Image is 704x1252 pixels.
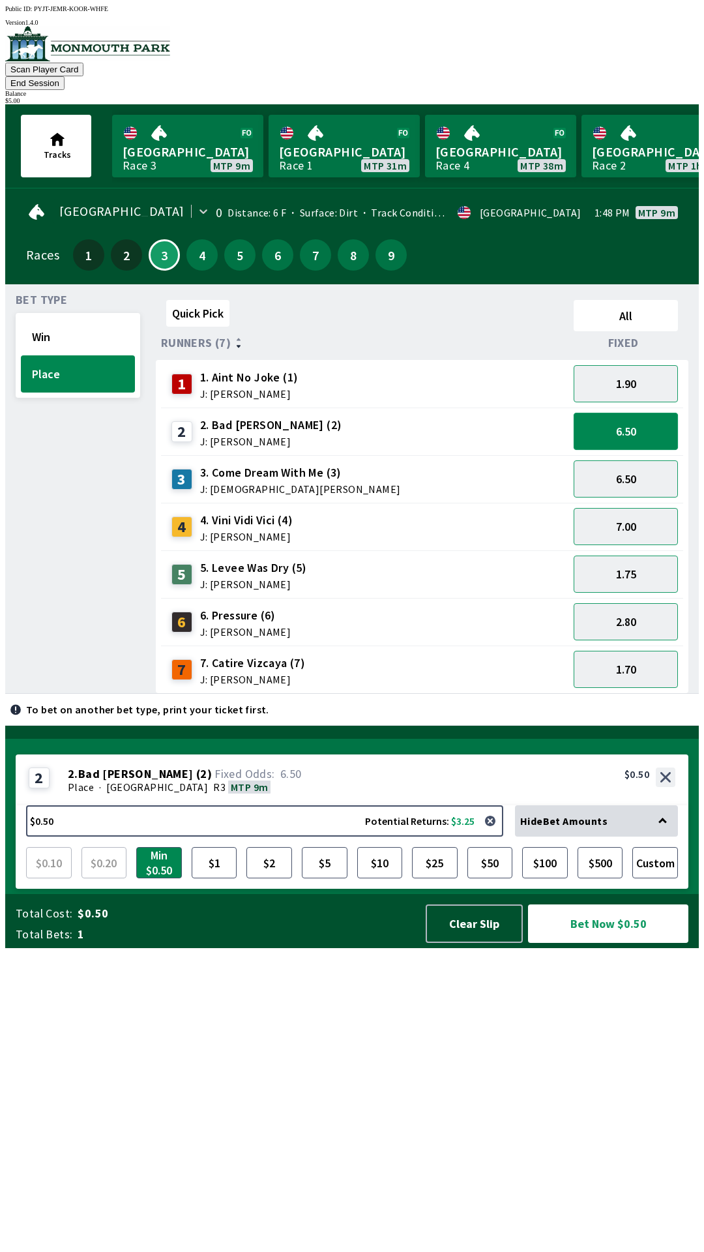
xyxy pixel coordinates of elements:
[139,850,179,875] span: Min $0.50
[76,250,101,260] span: 1
[5,19,699,26] div: Version 1.4.0
[16,927,72,942] span: Total Bets:
[300,239,331,271] button: 7
[200,512,293,529] span: 4. Vini Vidi Vici (4)
[435,143,566,160] span: [GEOGRAPHIC_DATA]
[171,659,192,680] div: 7
[171,516,192,537] div: 4
[200,484,401,494] span: J: [DEMOGRAPHIC_DATA][PERSON_NAME]
[73,239,104,271] button: 1
[44,149,71,160] span: Tracks
[196,768,212,781] span: ( 2 )
[171,421,192,442] div: 2
[114,250,139,260] span: 2
[632,847,678,878] button: Custom
[200,627,291,637] span: J: [PERSON_NAME]
[636,850,675,875] span: Custom
[471,850,510,875] span: $50
[171,564,192,585] div: 5
[250,850,289,875] span: $2
[26,704,269,715] p: To bet on another bet type, print your ticket first.
[26,250,59,260] div: Races
[286,206,358,219] span: Surface: Dirt
[616,519,636,534] span: 7.00
[574,651,678,688] button: 1.70
[190,250,214,260] span: 4
[480,207,581,218] div: [GEOGRAPHIC_DATA]
[16,906,72,921] span: Total Cost:
[525,850,565,875] span: $100
[123,143,253,160] span: [GEOGRAPHIC_DATA]
[616,662,636,677] span: 1.70
[574,460,678,498] button: 6.50
[303,250,328,260] span: 7
[161,338,231,348] span: Runners (7)
[29,768,50,788] div: 2
[195,850,234,875] span: $1
[341,250,366,260] span: 8
[246,847,292,878] button: $2
[279,143,409,160] span: [GEOGRAPHIC_DATA]
[99,781,101,794] span: ·
[153,252,175,258] span: 3
[262,239,293,271] button: 6
[360,850,400,875] span: $10
[338,239,369,271] button: 8
[186,239,218,271] button: 4
[574,300,678,331] button: All
[5,97,699,104] div: $ 5.00
[136,847,182,878] button: Min $0.50
[616,471,636,486] span: 6.50
[34,5,108,12] span: PYJT-JEMR-KOOR-WHFE
[522,847,568,878] button: $100
[302,847,347,878] button: $5
[213,781,226,794] span: R3
[68,781,94,794] span: Place
[592,160,626,171] div: Race 2
[5,26,170,61] img: venue logo
[32,366,124,381] span: Place
[638,207,675,218] span: MTP 9m
[112,115,263,177] a: [GEOGRAPHIC_DATA]Race 3MTP 9m
[574,603,678,640] button: 2.80
[426,904,523,943] button: Clear Slip
[200,674,305,685] span: J: [PERSON_NAME]
[227,250,252,260] span: 5
[358,206,473,219] span: Track Condition: Firm
[574,508,678,545] button: 7.00
[539,916,677,932] span: Bet Now $0.50
[412,847,458,878] button: $25
[200,559,307,576] span: 5. Levee Was Dry (5)
[616,614,636,629] span: 2.80
[200,389,299,399] span: J: [PERSON_NAME]
[200,417,342,434] span: 2. Bad [PERSON_NAME] (2)
[364,160,407,171] span: MTP 31m
[437,916,511,931] span: Clear Slip
[216,207,222,218] div: 0
[161,336,568,350] div: Runners (7)
[200,436,342,447] span: J: [PERSON_NAME]
[224,239,256,271] button: 5
[269,115,420,177] a: [GEOGRAPHIC_DATA]Race 1MTP 31m
[5,5,699,12] div: Public ID:
[568,336,683,350] div: Fixed
[21,355,135,393] button: Place
[78,768,194,781] span: Bad [PERSON_NAME]
[200,607,291,624] span: 6. Pressure (6)
[528,904,688,943] button: Bet Now $0.50
[594,207,630,218] span: 1:48 PM
[26,805,503,837] button: $0.50Potential Returns: $3.25
[111,239,142,271] button: 2
[5,90,699,97] div: Balance
[171,612,192,633] div: 6
[574,365,678,402] button: 1.90
[200,369,299,386] span: 1. Aint No Joke (1)
[227,206,286,219] span: Distance: 6 F
[32,329,124,344] span: Win
[379,250,403,260] span: 9
[305,850,344,875] span: $5
[578,847,623,878] button: $500
[435,160,469,171] div: Race 4
[149,239,180,271] button: 3
[415,850,454,875] span: $25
